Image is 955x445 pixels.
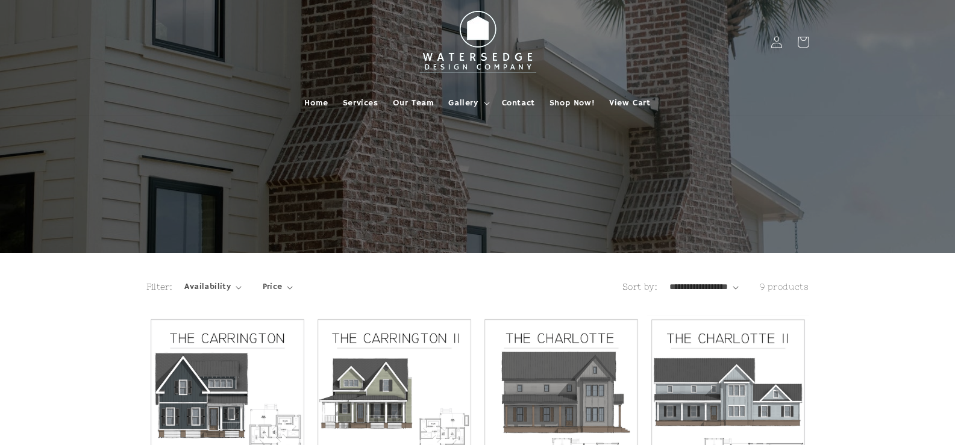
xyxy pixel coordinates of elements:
[386,90,442,116] a: Our Team
[448,98,478,108] span: Gallery
[263,281,293,293] summary: Price
[412,5,544,79] img: Watersedge Design Co
[304,98,328,108] span: Home
[393,98,434,108] span: Our Team
[336,90,386,116] a: Services
[542,90,602,116] a: Shop Now!
[263,281,283,293] span: Price
[495,90,542,116] a: Contact
[760,282,809,291] span: 9 products
[502,98,535,108] span: Contact
[550,98,595,108] span: Shop Now!
[622,282,657,291] label: Sort by:
[441,90,494,116] summary: Gallery
[609,98,650,108] span: View Cart
[146,281,173,293] h2: Filter:
[343,98,378,108] span: Services
[602,90,657,116] a: View Cart
[184,281,231,293] span: Availability
[297,90,335,116] a: Home
[184,281,241,293] summary: Availability (0 selected)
